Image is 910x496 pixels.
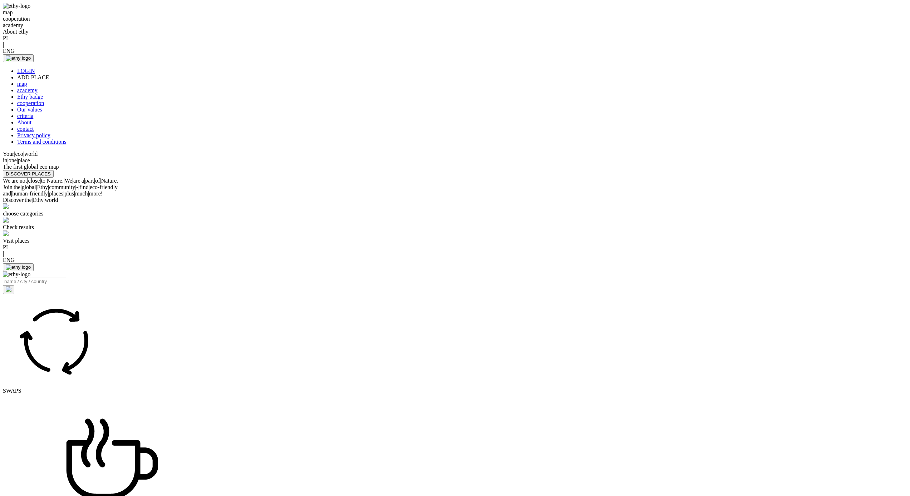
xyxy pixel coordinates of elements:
[7,157,8,163] span: |
[49,190,63,197] span: places
[3,184,13,190] span: Join
[95,178,100,184] span: of
[3,203,9,209] img: vision.svg
[75,190,88,197] span: much
[3,16,907,22] div: cooperation
[3,48,907,54] div: ENG
[20,178,27,184] span: not
[79,184,89,190] span: find
[24,197,25,203] span: |
[89,184,90,190] span: |
[11,178,19,184] span: are
[45,197,58,203] span: world
[3,29,907,35] div: About ethy
[17,139,67,145] a: Terms and conditions
[101,190,103,197] span: !
[101,178,118,184] span: Nature.
[3,244,907,251] div: PL
[17,119,31,125] a: About
[12,190,48,197] span: human-friendly
[3,190,11,197] span: and
[73,178,80,184] span: are
[28,178,40,184] span: close
[84,178,85,184] span: |
[48,184,49,190] span: |
[46,178,64,184] span: Nature.
[25,197,32,203] span: the
[41,178,45,184] span: to
[19,178,20,184] span: |
[48,190,49,197] span: |
[17,94,43,100] a: Ethy badge
[44,197,45,203] span: |
[17,157,18,163] span: |
[17,126,34,132] a: contact
[17,81,27,87] a: map
[65,178,72,184] span: We
[74,190,75,197] span: |
[17,100,44,106] a: cooperation
[17,132,50,138] a: Privacy policy
[64,190,74,197] span: plus
[14,151,15,157] span: |
[27,178,28,184] span: |
[3,251,907,257] div: |
[9,157,17,163] span: one
[82,178,84,184] span: a
[3,170,54,178] button: DISCOVER PLACES
[90,184,118,190] span: eco-friendly
[37,184,48,190] span: Ethy
[3,238,907,244] div: Visit places
[3,257,907,263] div: ENG
[6,55,31,61] img: ethy logo
[36,184,37,190] span: |
[17,68,35,74] a: LOGIN
[18,157,30,163] span: place
[80,178,82,184] span: |
[3,22,907,29] div: academy
[11,190,12,197] span: |
[100,178,101,184] span: |
[6,264,31,270] img: ethy logo
[94,178,95,184] span: |
[89,190,101,197] span: more
[40,178,41,184] span: |
[32,197,33,203] span: |
[6,286,11,292] img: search.svg
[3,388,907,394] div: SWAPS
[3,197,24,203] span: Discover
[22,184,36,190] span: global
[45,178,46,184] span: |
[3,3,30,9] img: ethy-logo
[3,178,10,184] span: We
[23,151,24,157] span: |
[14,184,21,190] span: the
[3,230,9,236] img: precision-big.png
[88,190,89,197] span: |
[49,184,75,190] span: community
[78,184,79,190] span: |
[24,151,38,157] span: world
[3,210,907,217] div: choose categories
[10,178,11,184] span: |
[3,157,7,163] span: in
[17,106,42,113] a: Our values
[33,197,44,203] span: Ethy
[17,113,33,119] a: criteria
[76,184,78,190] span: -
[3,9,907,16] div: map
[3,271,30,278] img: ethy-logo
[3,224,907,230] div: Check results
[72,178,73,184] span: |
[3,217,9,223] img: monitor.svg
[3,294,109,386] img: icon-image
[3,151,14,157] span: Your
[63,190,64,197] span: |
[75,184,76,190] span: |
[13,184,14,190] span: |
[17,87,38,93] a: academy
[20,184,21,190] span: |
[3,278,66,285] input: Search
[17,74,49,80] a: ADD PLACE
[3,164,907,170] div: The first global eco map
